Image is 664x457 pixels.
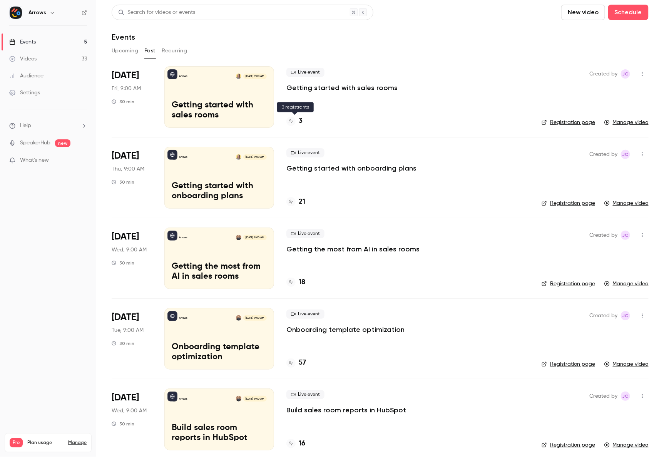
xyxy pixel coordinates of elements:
[286,164,416,173] a: Getting started with onboarding plans
[542,119,595,126] a: Registration page
[112,147,152,208] div: Oct 9 Thu, 9:00 AM (America/Los Angeles)
[172,181,267,201] p: Getting started with onboarding plans
[112,45,138,57] button: Upcoming
[112,85,141,92] span: Fri, 9:00 AM
[9,55,37,63] div: Videos
[589,392,618,401] span: Created by
[164,147,274,208] a: Getting started with onboarding plansArrowsKim Hacker[DATE] 9:00 AMGetting started with onboardin...
[622,392,629,401] span: JC
[179,397,187,401] p: Arrows
[286,405,406,415] a: Build sales room reports in HubSpot
[621,150,630,159] span: Jamie Carlson
[243,315,266,321] span: [DATE] 9:00 AM
[9,89,40,97] div: Settings
[172,100,267,121] p: Getting started with sales rooms
[112,311,139,323] span: [DATE]
[55,139,70,147] span: new
[144,45,156,57] button: Past
[604,119,649,126] a: Manage video
[179,316,187,320] p: Arrows
[118,8,195,17] div: Search for videos or events
[243,235,266,240] span: [DATE] 9:00 AM
[621,311,630,320] span: Jamie Carlson
[20,156,49,164] span: What's new
[164,308,274,370] a: Onboarding template optimizationArrowsShareil Nariman[DATE] 9:00 AMOnboarding template optimization
[604,360,649,368] a: Manage video
[162,45,187,57] button: Recurring
[243,154,266,160] span: [DATE] 9:00 AM
[286,244,420,254] a: Getting the most from AI in sales rooms
[286,358,306,368] a: 57
[164,66,274,128] a: Getting started with sales roomsArrowsKim Hacker[DATE] 9:00 AMGetting started with sales rooms
[286,390,324,399] span: Live event
[604,199,649,207] a: Manage video
[112,165,144,173] span: Thu, 9:00 AM
[112,99,134,105] div: 30 min
[286,325,405,334] a: Onboarding template optimization
[622,150,629,159] span: JC
[622,69,629,79] span: JC
[112,66,152,128] div: Oct 10 Fri, 9:00 AM (America/Los Angeles)
[112,340,134,347] div: 30 min
[299,439,305,449] h4: 16
[236,315,241,321] img: Shareil Nariman
[112,231,139,243] span: [DATE]
[589,150,618,159] span: Created by
[10,438,23,447] span: Pro
[112,407,147,415] span: Wed, 9:00 AM
[604,441,649,449] a: Manage video
[112,308,152,370] div: Sep 30 Tue, 9:00 AM (America/Los Angeles)
[112,69,139,82] span: [DATE]
[112,392,139,404] span: [DATE]
[112,228,152,289] div: Oct 1 Wed, 9:00 AM (America/Los Angeles)
[589,311,618,320] span: Created by
[286,83,398,92] a: Getting started with sales rooms
[243,74,266,79] span: [DATE] 9:00 AM
[561,5,605,20] button: New video
[164,388,274,450] a: Build sales room reports in HubSpotArrowsShareil Nariman[DATE] 9:00 AMBuild sales room reports in...
[286,197,305,207] a: 21
[172,342,267,362] p: Onboarding template optimization
[286,148,324,157] span: Live event
[9,38,36,46] div: Events
[236,396,241,401] img: Shareil Nariman
[20,139,50,147] a: SpeakerHub
[112,246,147,254] span: Wed, 9:00 AM
[621,69,630,79] span: Jamie Carlson
[286,116,303,126] a: 3
[542,199,595,207] a: Registration page
[236,74,241,79] img: Kim Hacker
[10,7,22,19] img: Arrows
[27,440,64,446] span: Plan usage
[299,197,305,207] h4: 21
[172,262,267,282] p: Getting the most from AI in sales rooms
[243,396,266,401] span: [DATE] 9:00 AM
[621,392,630,401] span: Jamie Carlson
[9,72,43,80] div: Audience
[9,122,87,130] li: help-dropdown-opener
[542,280,595,288] a: Registration page
[542,360,595,368] a: Registration page
[299,116,303,126] h4: 3
[179,74,187,78] p: Arrows
[20,122,31,130] span: Help
[68,440,87,446] a: Manage
[179,236,187,239] p: Arrows
[608,5,649,20] button: Schedule
[179,155,187,159] p: Arrows
[604,280,649,288] a: Manage video
[286,439,305,449] a: 16
[622,311,629,320] span: JC
[286,229,324,238] span: Live event
[236,154,241,160] img: Kim Hacker
[112,179,134,185] div: 30 min
[542,441,595,449] a: Registration page
[112,32,135,42] h1: Events
[589,231,618,240] span: Created by
[112,421,134,427] div: 30 min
